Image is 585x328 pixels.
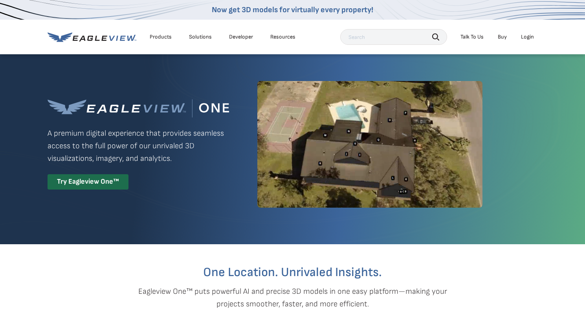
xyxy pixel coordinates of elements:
p: Eagleview One™ puts powerful AI and precise 3D models in one easy platform—making your projects s... [125,285,461,310]
p: A premium digital experience that provides seamless access to the full power of our unrivaled 3D ... [48,127,229,165]
a: Now get 3D models for virtually every property! [212,5,373,15]
div: Resources [270,33,295,41]
input: Search [340,29,447,45]
div: Talk To Us [460,33,484,41]
div: Try Eagleview One™ [48,174,128,190]
div: Login [521,33,534,41]
a: Buy [498,33,507,41]
div: Solutions [189,33,212,41]
div: Products [150,33,172,41]
h2: One Location. Unrivaled Insights. [53,266,532,279]
img: Eagleview One™ [48,99,229,118]
a: Developer [229,33,253,41]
